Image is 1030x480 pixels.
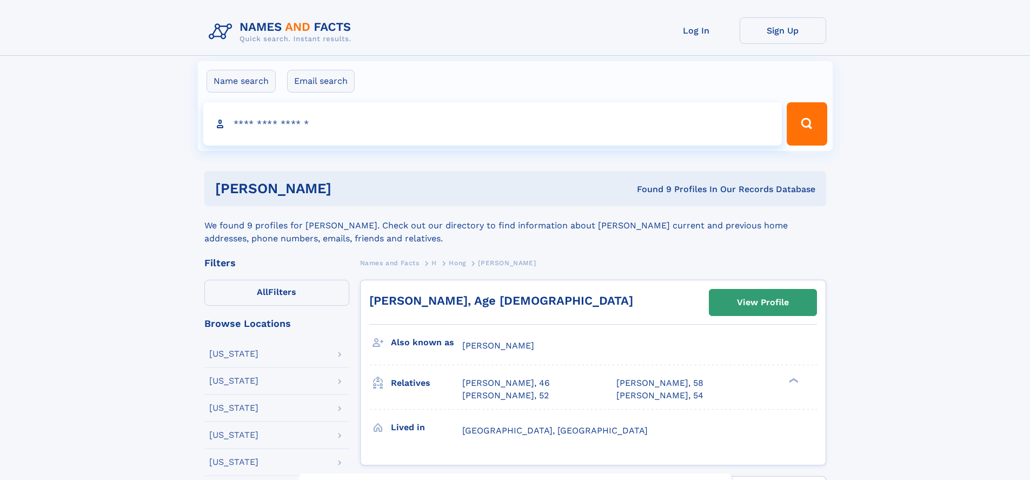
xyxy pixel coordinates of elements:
[204,319,349,328] div: Browse Locations
[462,377,550,389] a: [PERSON_NAME], 46
[616,390,703,402] a: [PERSON_NAME], 54
[616,377,703,389] a: [PERSON_NAME], 58
[709,290,816,315] a: View Profile
[737,290,789,315] div: View Profile
[209,458,258,466] div: [US_STATE]
[203,102,782,146] input: search input
[204,280,349,306] label: Filters
[209,377,258,385] div: [US_STATE]
[391,333,462,352] h3: Also known as
[257,287,268,297] span: All
[204,17,360,47] img: Logo Names and Facts
[431,259,437,267] span: H
[209,431,258,439] div: [US_STATE]
[484,183,815,195] div: Found 9 Profiles In Our Records Database
[287,70,355,93] label: Email search
[478,259,536,267] span: [PERSON_NAME]
[462,340,534,351] span: [PERSON_NAME]
[215,182,484,195] h1: [PERSON_NAME]
[431,256,437,269] a: H
[204,206,826,245] div: We found 9 profiles for [PERSON_NAME]. Check out our directory to find information about [PERSON_...
[740,17,826,44] a: Sign Up
[391,374,462,392] h3: Relatives
[207,70,276,93] label: Name search
[449,256,466,269] a: Hong
[360,256,420,269] a: Names and Facts
[462,390,549,402] a: [PERSON_NAME], 52
[653,17,740,44] a: Log In
[209,404,258,412] div: [US_STATE]
[391,418,462,437] h3: Lived in
[787,102,827,146] button: Search Button
[369,294,633,307] a: [PERSON_NAME], Age [DEMOGRAPHIC_DATA]
[449,259,466,267] span: Hong
[786,377,799,384] div: ❯
[209,350,258,358] div: [US_STATE]
[204,258,349,268] div: Filters
[462,425,648,436] span: [GEOGRAPHIC_DATA], [GEOGRAPHIC_DATA]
